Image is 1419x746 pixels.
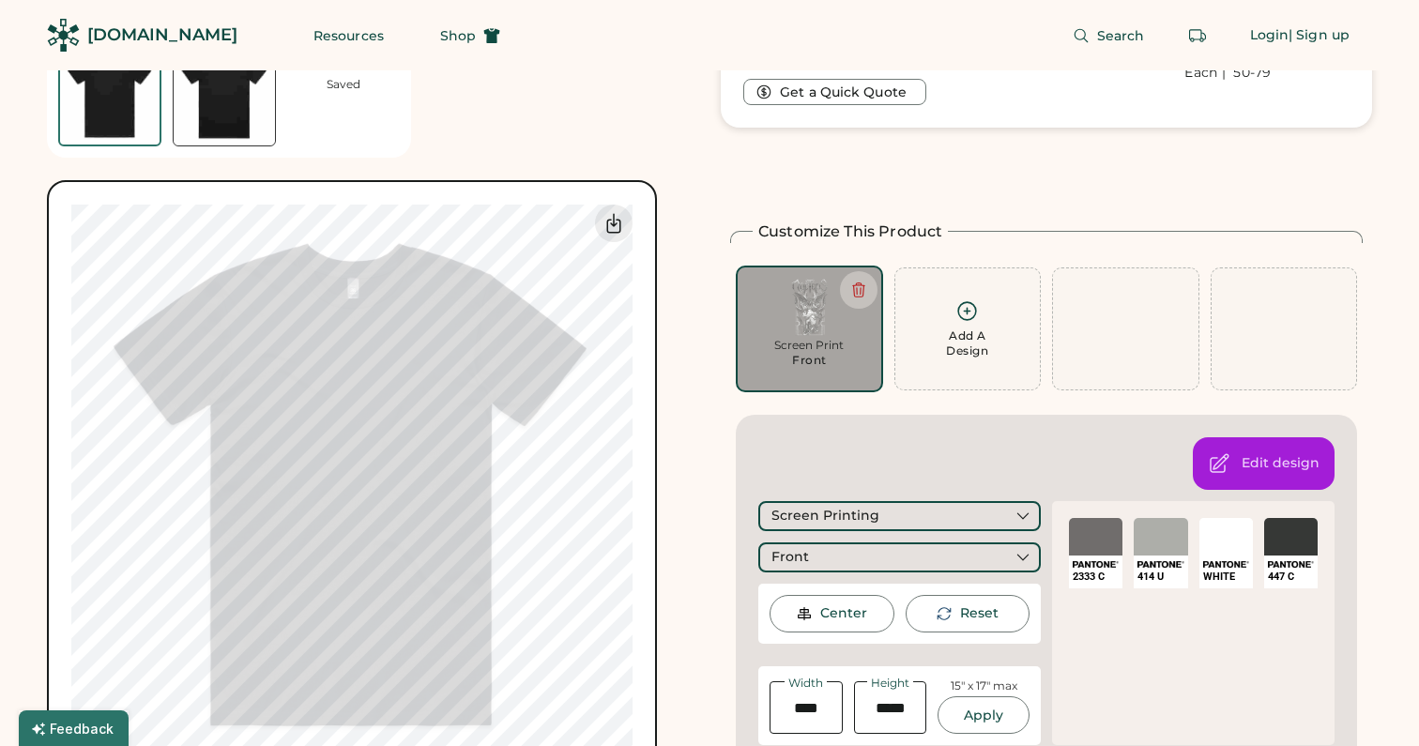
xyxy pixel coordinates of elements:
[1097,29,1145,42] span: Search
[418,17,523,54] button: Shop
[771,548,809,567] div: Front
[792,353,827,368] div: Front
[840,271,877,309] button: Delete this decoration.
[440,29,476,42] span: Shop
[1137,561,1183,568] img: Pantone Logo
[951,678,1017,694] div: 15" x 17" max
[174,44,275,145] img: AS Colour 5001 Black Back Thumbnail
[749,279,870,336] img: NOCTERIS - Dearth Angel Tshirt Design 01.png
[327,77,360,92] div: Saved
[743,79,926,105] button: Get a Quick Quote
[1330,662,1411,742] iframe: Front Chat
[60,45,160,145] img: AS Colour 5001 Black Front Thumbnail
[867,677,913,689] div: Height
[595,205,633,242] div: Download Front Mockup
[1073,570,1119,584] div: 2333 C
[785,677,827,689] div: Width
[796,605,813,622] img: Center Image Icon
[291,17,406,54] button: Resources
[1289,26,1350,45] div: | Sign up
[87,23,237,47] div: [DOMAIN_NAME]
[960,604,999,623] div: This will reset the rotation of the selected element to 0°.
[1050,17,1167,54] button: Search
[758,221,942,243] h2: Customize This Product
[47,19,80,52] img: Rendered Logo - Screens
[938,696,1030,734] button: Apply
[1184,64,1271,83] div: Each | 50-79
[1203,570,1249,584] div: WHITE
[1203,561,1249,568] img: Pantone Logo
[1137,570,1183,584] div: 414 U
[1268,570,1314,584] div: 447 C
[1250,26,1289,45] div: Login
[1073,561,1119,568] img: Pantone Logo
[771,507,879,525] div: Screen Printing
[749,338,870,353] div: Screen Print
[1242,454,1320,473] div: Open the design editor to change colors, background, and decoration method.
[1268,561,1314,568] img: Pantone Logo
[946,328,988,358] div: Add A Design
[820,604,867,623] div: Center
[1179,17,1216,54] button: Retrieve an order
